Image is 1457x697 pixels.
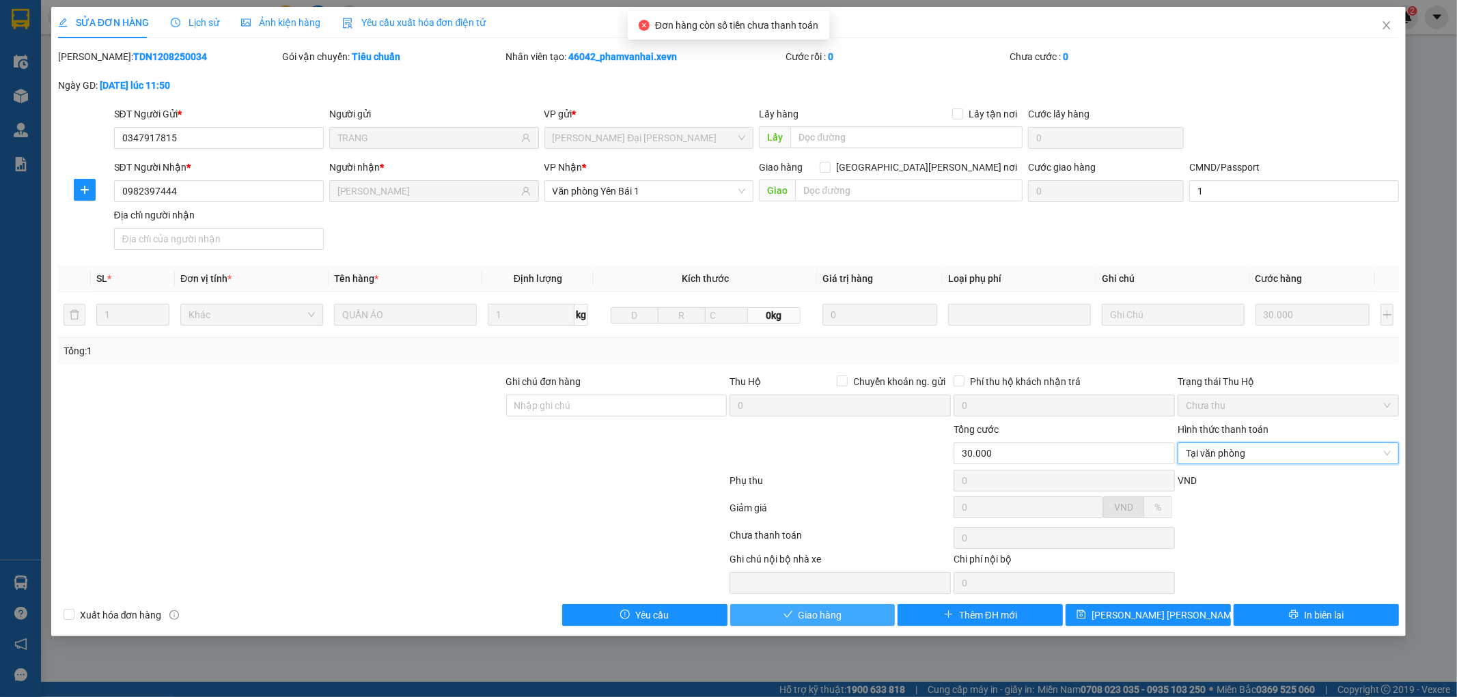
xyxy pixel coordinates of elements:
[114,228,324,250] input: Địa chỉ của người nhận
[329,106,539,122] div: Người gửi
[730,376,761,387] span: Thu Hộ
[329,160,539,175] div: Người nhận
[1380,304,1393,326] button: plus
[241,18,251,27] span: picture
[1066,604,1231,626] button: save[PERSON_NAME] [PERSON_NAME]
[64,304,85,326] button: delete
[1154,502,1161,513] span: %
[655,20,818,31] span: Đơn hàng còn số tiền chưa thanh toán
[1234,604,1399,626] button: printerIn biên lai
[1178,374,1399,389] div: Trạng thái Thu Hộ
[848,374,951,389] span: Chuyển khoản ng. gửi
[114,106,324,122] div: SĐT Người Gửi
[58,49,279,64] div: [PERSON_NAME]:
[337,130,518,145] input: Tên người gửi
[822,273,873,284] span: Giá trị hàng
[544,106,754,122] div: VP gửi
[342,17,486,28] span: Yêu cầu xuất hóa đơn điện tử
[74,184,95,195] span: plus
[729,500,953,524] div: Giảm giá
[611,307,658,324] input: D
[114,208,324,223] div: Địa chỉ người nhận
[705,307,748,324] input: C
[514,273,562,284] span: Định lượng
[562,604,727,626] button: exclamation-circleYêu cầu
[1028,180,1184,202] input: Cước giao hàng
[169,610,179,620] span: info-circle
[58,17,149,28] span: SỬA ĐƠN HÀNG
[1178,475,1197,486] span: VND
[943,266,1096,292] th: Loại phụ phí
[189,304,315,325] span: Khác
[96,273,107,284] span: SL
[1255,273,1303,284] span: Cước hàng
[1255,304,1370,326] input: 0
[74,179,96,201] button: plus
[506,49,783,64] div: Nhân viên tạo:
[1077,610,1086,621] span: save
[171,18,180,27] span: clock-circle
[74,608,167,623] span: Xuất hóa đơn hàng
[521,186,531,196] span: user
[831,160,1023,175] span: [GEOGRAPHIC_DATA][PERSON_NAME] nơi
[1186,443,1391,464] span: Tại văn phòng
[965,374,1086,389] span: Phí thu hộ khách nhận trả
[506,395,727,416] input: Ghi chú đơn hàng
[569,51,678,62] b: 46042_phamvanhai.xevn
[282,49,503,64] div: Gói vận chuyển:
[171,17,219,28] span: Lịch sử
[730,552,951,572] div: Ghi chú nội bộ nhà xe
[521,133,531,143] span: user
[682,273,729,284] span: Kích thước
[963,106,1023,122] span: Lấy tận nơi
[114,160,324,175] div: SĐT Người Nhận
[544,162,583,173] span: VP Nhận
[133,51,207,62] b: TDN1208250034
[795,180,1023,201] input: Dọc đường
[828,51,833,62] b: 0
[1289,610,1299,621] span: printer
[342,18,353,29] img: icon
[1186,395,1391,416] span: Chưa thu
[574,304,588,326] span: kg
[58,18,68,27] span: edit
[729,473,953,497] div: Phụ thu
[799,608,842,623] span: Giao hàng
[1028,162,1096,173] label: Cước giao hàng
[635,608,669,623] span: Yêu cầu
[506,376,581,387] label: Ghi chú đơn hàng
[352,51,400,62] b: Tiêu chuẩn
[730,604,896,626] button: checkGiao hàng
[954,552,1175,572] div: Chi phí nội bộ
[729,528,953,552] div: Chưa thanh toán
[759,126,790,148] span: Lấy
[959,608,1017,623] span: Thêm ĐH mới
[759,162,803,173] span: Giao hàng
[1381,20,1392,31] span: close
[759,109,799,119] span: Lấy hàng
[620,610,630,621] span: exclamation-circle
[1304,608,1344,623] span: In biên lai
[748,307,801,324] span: 0kg
[786,49,1007,64] div: Cước rồi :
[898,604,1063,626] button: plusThêm ĐH mới
[1092,608,1240,623] span: [PERSON_NAME] [PERSON_NAME]
[100,80,170,91] b: [DATE] lúc 11:50
[180,273,232,284] span: Đơn vị tính
[64,343,562,358] div: Tổng: 1
[58,78,279,93] div: Ngày GD:
[1178,424,1268,435] label: Hình thức thanh toán
[1028,109,1090,119] label: Cước lấy hàng
[1114,502,1133,513] span: VND
[241,17,320,28] span: Ảnh kiện hàng
[822,304,937,326] input: 0
[553,181,746,201] span: Văn phòng Yên Bái 1
[1102,304,1245,326] input: Ghi Chú
[1028,127,1184,149] input: Cước lấy hàng
[1368,7,1406,45] button: Close
[944,610,954,621] span: plus
[790,126,1023,148] input: Dọc đường
[1096,266,1250,292] th: Ghi chú
[553,128,746,148] span: VP Trần Đại Nghĩa
[658,307,706,324] input: R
